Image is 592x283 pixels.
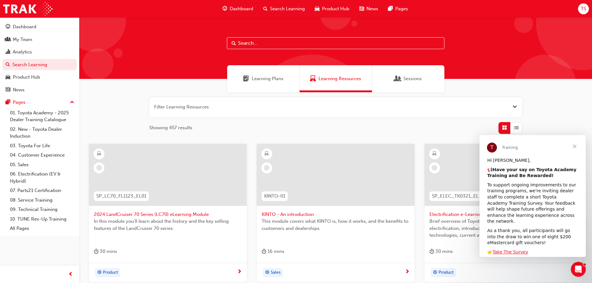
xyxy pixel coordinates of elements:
[429,211,577,218] span: Electrification e-Learning module
[7,214,77,224] a: 10. TUNE Rev-Up Training
[262,218,410,232] span: This module covers what KINTO is, how it works, and the benefits to customers and dealerships.
[6,87,10,93] span: news-icon
[429,248,434,255] span: duration-icon
[263,5,268,13] span: search-icon
[2,97,77,108] button: Pages
[395,75,401,82] span: Sessions
[264,150,269,158] span: learningResourceType_ELEARNING-icon
[243,75,249,82] span: Learning Plans
[512,103,517,111] button: Open the filter
[7,195,77,205] a: 08. Service Training
[6,24,10,30] span: guage-icon
[7,169,77,186] a: 06. Electrification (EV & Hybrid)
[7,224,77,233] a: All Pages
[438,269,454,276] span: Product
[383,2,413,15] a: pages-iconPages
[2,59,77,71] a: Search Learning
[319,75,361,82] span: Learning Resources
[403,75,422,82] span: Sessions
[514,124,519,131] span: List
[94,218,242,232] span: In this module you'll learn about the history and the key selling features of the LandCruiser 70 ...
[432,193,479,200] span: SP_ELEC_TK0321_EL
[424,144,582,282] a: SP_ELEC_TK0321_ELElectrification e-Learning moduleBrief overview of Toyota’s thinking way and app...
[6,37,10,43] span: people-icon
[232,40,236,47] span: Search
[70,98,74,107] span: up-icon
[433,269,437,277] span: target-icon
[270,5,305,12] span: Search Learning
[13,86,25,94] div: News
[262,248,284,255] div: 16 mins
[6,62,10,68] span: search-icon
[7,186,77,195] a: 07. Parts21 Certification
[96,193,146,200] span: SP_LC70_FL1123_EL01
[310,2,354,15] a: car-iconProduct Hub
[94,211,242,218] span: 2024 LandCruiser 70 Series (LC70) eLearning Module
[372,65,444,92] a: SessionsSessions
[432,165,437,171] span: learningRecordVerb_NONE-icon
[359,5,364,13] span: news-icon
[94,248,117,255] div: 30 mins
[223,5,227,13] span: guage-icon
[405,269,410,275] span: next-icon
[271,269,281,276] span: Sales
[581,5,586,12] span: TS
[13,48,32,56] div: Analytics
[354,2,383,15] a: news-iconNews
[388,5,393,13] span: pages-icon
[262,248,266,255] span: duration-icon
[13,36,32,43] div: My Team
[68,271,73,278] span: prev-icon
[366,5,378,12] span: News
[571,262,586,277] iframe: Intercom live chat
[7,150,77,160] a: 04. Customer Experience
[252,75,283,82] span: Learning Plans
[96,165,102,171] span: learningRecordVerb_NONE-icon
[3,2,53,16] img: Trak
[429,248,453,255] div: 30 mins
[97,150,101,158] span: learningResourceType_ELEARNING-icon
[97,269,102,277] span: target-icon
[7,160,77,170] a: 05. Sales
[480,135,586,257] iframe: Intercom live chat message
[322,5,349,12] span: Product Hub
[6,100,10,105] span: pages-icon
[2,71,77,83] a: Product Hub
[2,84,77,96] a: News
[258,2,310,15] a: search-iconSearch Learning
[6,75,10,80] span: car-icon
[227,37,444,49] input: Search...
[7,125,77,141] a: 02. New - Toyota Dealer Induction
[300,65,372,92] a: Learning ResourcesLearning Resources
[315,5,319,13] span: car-icon
[257,144,415,282] a: KINTO-01KINTO - An introductionThis module covers what KINTO is, how it works, and the benefits t...
[230,5,253,12] span: Dashboard
[103,269,118,276] span: Product
[2,21,77,33] a: Dashboard
[13,23,36,30] div: Dashboard
[502,124,507,131] span: Grid
[237,269,242,275] span: next-icon
[227,65,300,92] a: Learning PlansLearning Plans
[264,193,285,200] span: KINTO-01
[2,46,77,58] a: Analytics
[13,74,40,81] div: Product Hub
[262,211,410,218] span: KINTO - An introduction
[218,2,258,15] a: guage-iconDashboard
[7,108,77,125] a: 01. Toyota Academy - 2025 Dealer Training Catalogue
[13,99,25,106] div: Pages
[578,3,589,14] button: TS
[264,165,269,171] span: learningRecordVerb_NONE-icon
[310,75,316,82] span: Learning Resources
[6,49,10,55] span: chart-icon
